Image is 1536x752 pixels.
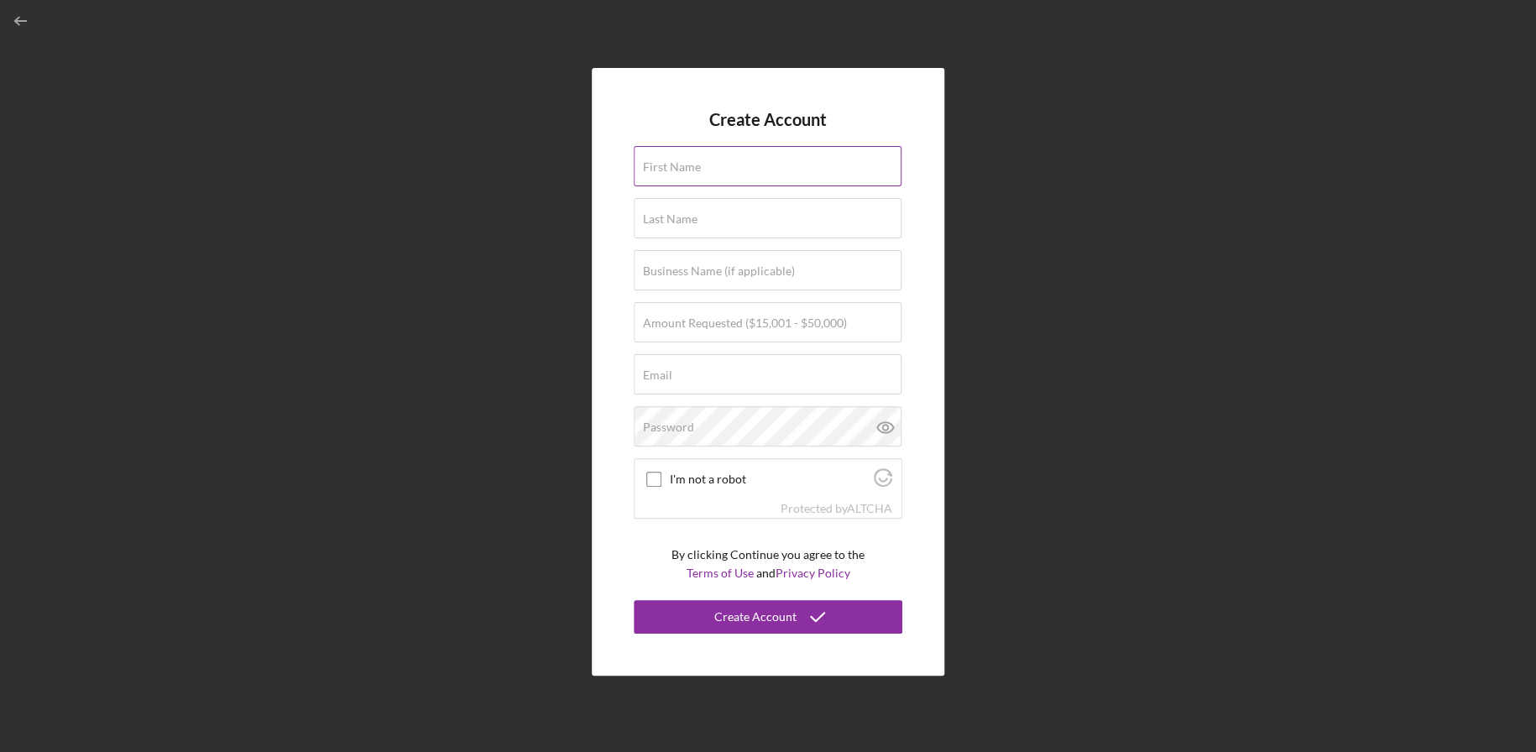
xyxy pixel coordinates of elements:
[643,420,694,434] label: Password
[634,600,902,634] button: Create Account
[847,501,892,515] a: Visit Altcha.org
[643,368,672,382] label: Email
[776,566,850,580] a: Privacy Policy
[643,160,701,174] label: First Name
[643,212,697,226] label: Last Name
[671,546,865,583] p: By clicking Continue you agree to the and
[687,566,754,580] a: Terms of Use
[643,316,847,330] label: Amount Requested ($15,001 - $50,000)
[643,264,795,278] label: Business Name (if applicable)
[670,473,869,486] label: I'm not a robot
[714,600,797,634] div: Create Account
[709,110,827,129] h4: Create Account
[874,475,892,489] a: Visit Altcha.org
[781,502,892,515] div: Protected by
